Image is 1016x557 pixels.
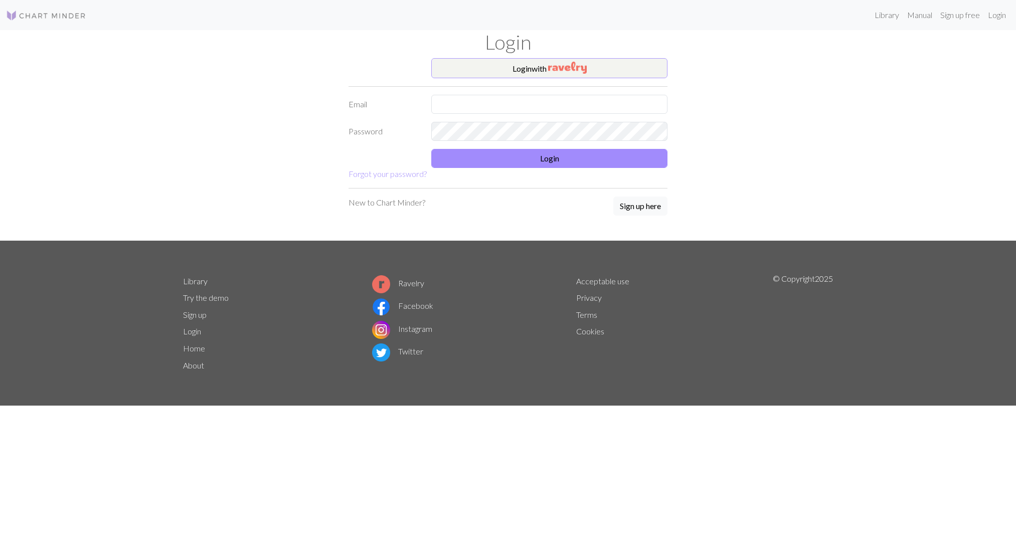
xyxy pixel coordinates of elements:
[183,343,205,353] a: Home
[372,275,390,293] img: Ravelry logo
[343,95,425,114] label: Email
[576,310,597,319] a: Terms
[349,169,427,178] a: Forgot your password?
[343,122,425,141] label: Password
[431,58,667,78] button: Loginwith
[576,276,629,286] a: Acceptable use
[773,273,833,374] p: © Copyright 2025
[372,346,423,356] a: Twitter
[177,30,839,54] h1: Login
[372,278,424,288] a: Ravelry
[372,298,390,316] img: Facebook logo
[548,62,587,74] img: Ravelry
[613,197,667,217] a: Sign up here
[372,301,433,310] a: Facebook
[431,149,667,168] button: Login
[349,197,425,209] p: New to Chart Minder?
[372,343,390,361] img: Twitter logo
[183,360,204,370] a: About
[871,5,903,25] a: Library
[576,293,602,302] a: Privacy
[183,326,201,336] a: Login
[984,5,1010,25] a: Login
[6,10,86,22] img: Logo
[903,5,936,25] a: Manual
[183,310,207,319] a: Sign up
[576,326,604,336] a: Cookies
[372,321,390,339] img: Instagram logo
[613,197,667,216] button: Sign up here
[372,324,432,333] a: Instagram
[183,276,208,286] a: Library
[183,293,229,302] a: Try the demo
[936,5,984,25] a: Sign up free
